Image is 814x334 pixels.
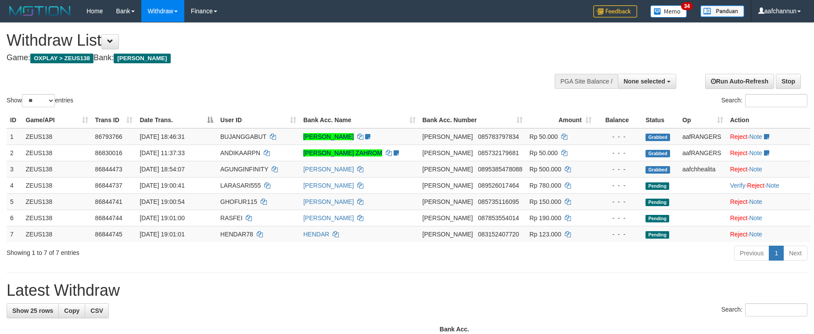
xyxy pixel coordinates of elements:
[645,166,670,174] span: Grabbed
[642,112,679,128] th: Status
[303,231,329,238] a: HENDAR
[7,193,22,210] td: 5
[7,128,22,145] td: 1
[730,166,748,173] a: Reject
[747,182,765,189] a: Reject
[530,182,561,189] span: Rp 780.000
[618,74,676,89] button: None selected
[727,145,810,161] td: ·
[423,149,473,156] span: [PERSON_NAME]
[745,94,807,107] input: Search:
[7,54,534,62] h4: Game: Bank:
[679,112,727,128] th: Op: activate to sort column ascending
[22,210,92,226] td: ZEUS138
[749,214,762,221] a: Note
[727,210,810,226] td: ·
[22,112,92,128] th: Game/API: activate to sort column ascending
[679,128,727,145] td: aafRANGERS
[650,5,687,18] img: Button%20Memo.svg
[217,112,300,128] th: User ID: activate to sort column ascending
[721,94,807,107] label: Search:
[730,149,748,156] a: Reject
[730,182,746,189] a: Verify
[749,166,762,173] a: Note
[64,307,79,314] span: Copy
[593,5,637,18] img: Feedback.jpg
[30,54,93,63] span: OXPLAY > ZEUS138
[140,214,184,221] span: [DATE] 19:01:00
[423,166,473,173] span: [PERSON_NAME]
[95,166,122,173] span: 86844473
[599,181,639,190] div: - - -
[220,198,257,205] span: GHOFUR115
[7,145,22,161] td: 2
[749,133,762,140] a: Note
[749,149,762,156] a: Note
[478,214,519,221] span: Copy 087853554014 to clipboard
[423,198,473,205] span: [PERSON_NAME]
[300,112,419,128] th: Bank Acc. Name: activate to sort column ascending
[645,182,669,190] span: Pending
[530,214,561,221] span: Rp 190.000
[423,133,473,140] span: [PERSON_NAME]
[530,198,561,205] span: Rp 150.000
[7,161,22,177] td: 3
[478,149,519,156] span: Copy 085732179681 to clipboard
[7,4,73,18] img: MOTION_logo.png
[599,214,639,222] div: - - -
[745,303,807,316] input: Search:
[478,198,519,205] span: Copy 085735116095 to clipboard
[478,231,519,238] span: Copy 083152407720 to clipboard
[140,133,184,140] span: [DATE] 18:46:31
[423,182,473,189] span: [PERSON_NAME]
[140,198,184,205] span: [DATE] 19:00:54
[776,74,801,89] a: Stop
[114,54,170,63] span: [PERSON_NAME]
[595,112,642,128] th: Balance
[679,161,727,177] td: aafchhealita
[7,282,807,299] h1: Latest Withdraw
[95,231,122,238] span: 86844745
[220,133,266,140] span: BUJANGGABUT
[478,133,519,140] span: Copy 085783797834 to clipboard
[136,112,217,128] th: Date Trans.: activate to sort column descending
[530,231,561,238] span: Rp 123.000
[303,133,354,140] a: [PERSON_NAME]
[730,231,748,238] a: Reject
[7,226,22,242] td: 7
[92,112,136,128] th: Trans ID: activate to sort column ascending
[530,166,561,173] span: Rp 500.000
[730,133,748,140] a: Reject
[22,128,92,145] td: ZEUS138
[727,161,810,177] td: ·
[645,134,670,141] span: Grabbed
[599,197,639,206] div: - - -
[7,177,22,193] td: 4
[220,182,261,189] span: LARASARI555
[766,182,779,189] a: Note
[727,177,810,193] td: · ·
[7,245,333,257] div: Showing 1 to 7 of 7 entries
[12,307,53,314] span: Show 25 rows
[22,177,92,193] td: ZEUS138
[530,149,558,156] span: Rp 50.000
[7,94,73,107] label: Show entries
[705,74,774,89] a: Run Auto-Refresh
[95,198,122,205] span: 86844741
[555,74,618,89] div: PGA Site Balance /
[220,231,253,238] span: HENDAR78
[700,5,744,17] img: panduan.png
[7,210,22,226] td: 6
[769,246,784,261] a: 1
[727,128,810,145] td: ·
[727,112,810,128] th: Action
[140,231,184,238] span: [DATE] 19:01:01
[22,145,92,161] td: ZEUS138
[727,226,810,242] td: ·
[478,182,519,189] span: Copy 089526017464 to clipboard
[140,149,184,156] span: [DATE] 11:37:33
[58,303,85,318] a: Copy
[95,214,122,221] span: 86844744
[478,166,522,173] span: Copy 0895385478088 to clipboard
[645,150,670,157] span: Grabbed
